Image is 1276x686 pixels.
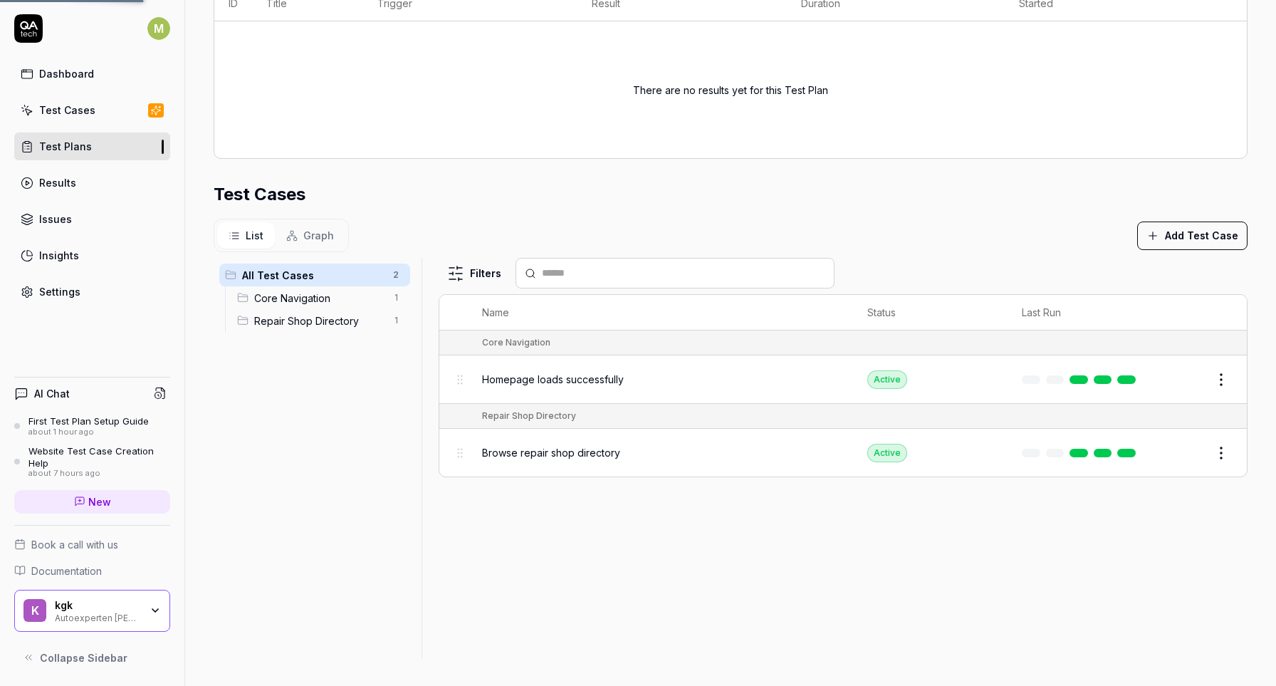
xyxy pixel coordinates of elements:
[14,445,170,478] a: Website Test Case Creation Helpabout 7 hours ago
[34,386,70,401] h4: AI Chat
[14,590,170,633] button: kkgkAutoexperten [PERSON_NAME]
[468,295,853,331] th: Name
[39,284,80,299] div: Settings
[1008,295,1156,331] th: Last Run
[1137,222,1248,250] button: Add Test Case
[14,205,170,233] a: Issues
[14,490,170,514] a: New
[482,445,620,460] span: Browse repair shop directory
[28,445,170,469] div: Website Test Case Creation Help
[39,212,72,227] div: Issues
[387,312,404,329] span: 1
[254,313,385,328] span: Repair Shop Directory
[14,415,170,437] a: First Test Plan Setup Guideabout 1 hour ago
[231,309,410,332] div: Drag to reorderRepair Shop Directory1
[88,494,111,509] span: New
[275,222,345,249] button: Graph
[482,336,550,349] div: Core Navigation
[214,182,305,207] h2: Test Cases
[14,643,170,672] button: Collapse Sidebar
[246,228,263,243] span: List
[867,370,907,389] div: Active
[39,139,92,154] div: Test Plans
[31,563,102,578] span: Documentation
[14,169,170,197] a: Results
[55,599,140,612] div: kgk
[217,222,275,249] button: List
[39,103,95,118] div: Test Cases
[387,266,404,284] span: 2
[254,291,385,306] span: Core Navigation
[482,410,576,422] div: Repair Shop Directory
[31,537,118,552] span: Book a call with us
[39,175,76,190] div: Results
[14,563,170,578] a: Documentation
[231,286,410,309] div: Drag to reorderCore Navigation1
[242,268,385,283] span: All Test Cases
[439,429,1247,477] tr: Browse repair shop directoryActive
[14,278,170,306] a: Settings
[14,537,170,552] a: Book a call with us
[40,650,127,665] span: Collapse Sidebar
[853,295,1008,331] th: Status
[303,228,334,243] span: Graph
[39,248,79,263] div: Insights
[14,96,170,124] a: Test Cases
[55,611,140,623] div: Autoexperten [PERSON_NAME]
[439,355,1247,404] tr: Homepage loads successfullyActive
[147,14,170,43] button: M
[14,241,170,269] a: Insights
[39,66,94,81] div: Dashboard
[23,599,46,622] span: k
[14,60,170,88] a: Dashboard
[28,427,149,437] div: about 1 hour ago
[14,132,170,160] a: Test Plans
[482,372,624,387] span: Homepage loads successfully
[867,444,907,462] div: Active
[387,289,404,306] span: 1
[439,259,510,288] button: Filters
[633,38,828,141] div: There are no results yet for this Test Plan
[28,415,149,427] div: First Test Plan Setup Guide
[28,469,170,479] div: about 7 hours ago
[147,17,170,40] span: M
